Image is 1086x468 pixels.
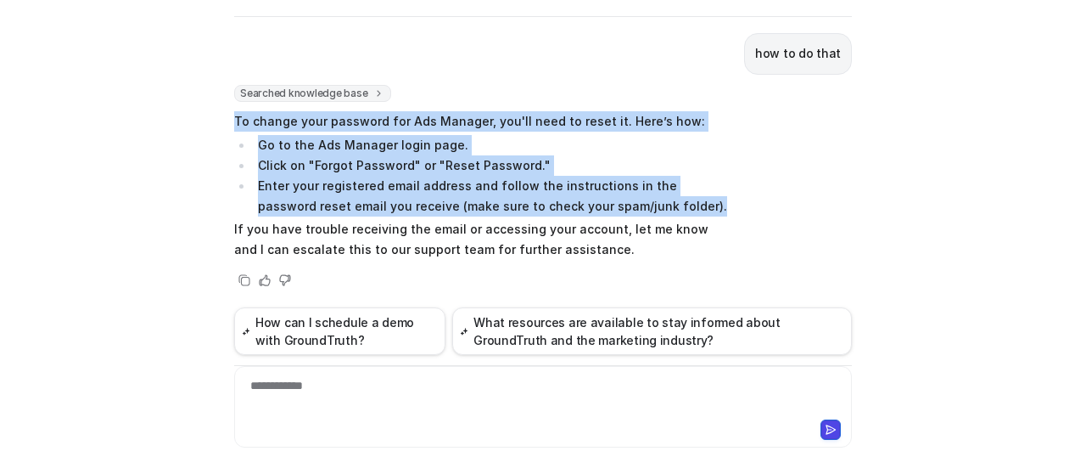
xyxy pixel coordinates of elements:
p: To change your password for Ads Manager, you'll need to reset it. Here’s how: [234,111,731,132]
span: Searched knowledge base [234,85,391,102]
button: What resources are available to stay informed about GroundTruth and the marketing industry? [452,307,852,355]
p: If you have trouble receiving the email or accessing your account, let me know and I can escalate... [234,219,731,260]
button: How can I schedule a demo with GroundTruth? [234,307,445,355]
li: Click on "Forgot Password" or "Reset Password." [253,155,731,176]
p: how to do that [755,43,841,64]
li: Enter your registered email address and follow the instructions in the password reset email you r... [253,176,731,217]
li: Go to the Ads Manager login page. [253,135,731,155]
